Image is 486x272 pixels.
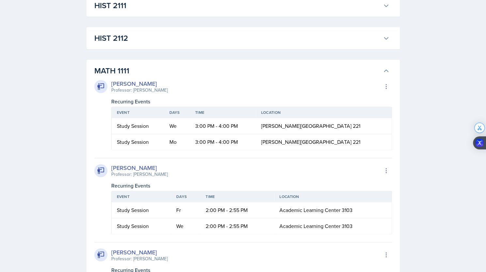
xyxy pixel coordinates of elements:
td: We [164,118,190,134]
th: Location [274,191,391,202]
th: Time [190,107,256,118]
div: Professor: [PERSON_NAME] [111,255,168,262]
td: 3:00 PM - 4:00 PM [190,134,256,150]
th: Days [171,191,200,202]
div: Study Session [117,222,166,230]
td: Mo [164,134,190,150]
div: Study Session [117,122,159,130]
h3: HIST 2112 [94,32,380,44]
span: [PERSON_NAME][GEOGRAPHIC_DATA] 221 [261,122,360,129]
div: Study Session [117,206,166,214]
th: Event [112,107,164,118]
td: We [171,218,200,234]
div: Study Session [117,138,159,146]
div: Recurring Events [111,182,392,189]
th: Time [200,191,274,202]
div: [PERSON_NAME] [111,79,168,88]
td: Fr [171,202,200,218]
span: Academic Learning Center 3103 [279,206,353,214]
span: Academic Learning Center 3103 [279,222,353,230]
button: HIST 2112 [93,31,391,45]
div: Professor: [PERSON_NAME] [111,87,168,94]
span: [PERSON_NAME][GEOGRAPHIC_DATA] 221 [261,138,360,145]
th: Days [164,107,190,118]
td: 3:00 PM - 4:00 PM [190,118,256,134]
div: Professor: [PERSON_NAME] [111,171,168,178]
div: Recurring Events [111,98,392,105]
th: Location [256,107,392,118]
div: [PERSON_NAME] [111,163,168,172]
h3: MATH 1111 [94,65,380,77]
button: MATH 1111 [93,64,391,78]
td: 2:00 PM - 2:55 PM [200,218,274,234]
div: [PERSON_NAME] [111,248,168,256]
th: Event [112,191,171,202]
td: 2:00 PM - 2:55 PM [200,202,274,218]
